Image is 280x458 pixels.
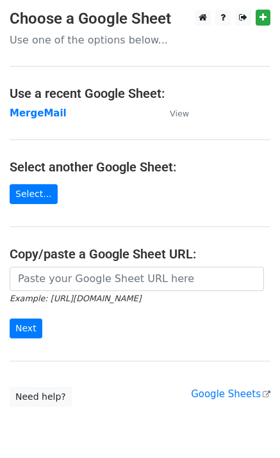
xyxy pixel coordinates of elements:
a: View [157,107,189,119]
a: Select... [10,184,58,204]
iframe: Chat Widget [216,397,280,458]
a: MergeMail [10,107,67,119]
small: Example: [URL][DOMAIN_NAME] [10,294,141,303]
h3: Choose a Google Sheet [10,10,270,28]
input: Paste your Google Sheet URL here [10,267,264,291]
h4: Use a recent Google Sheet: [10,86,270,101]
h4: Copy/paste a Google Sheet URL: [10,246,270,262]
input: Next [10,319,42,338]
small: View [170,109,189,118]
p: Use one of the options below... [10,33,270,47]
a: Google Sheets [191,388,270,400]
a: Need help? [10,387,72,407]
h4: Select another Google Sheet: [10,159,270,175]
